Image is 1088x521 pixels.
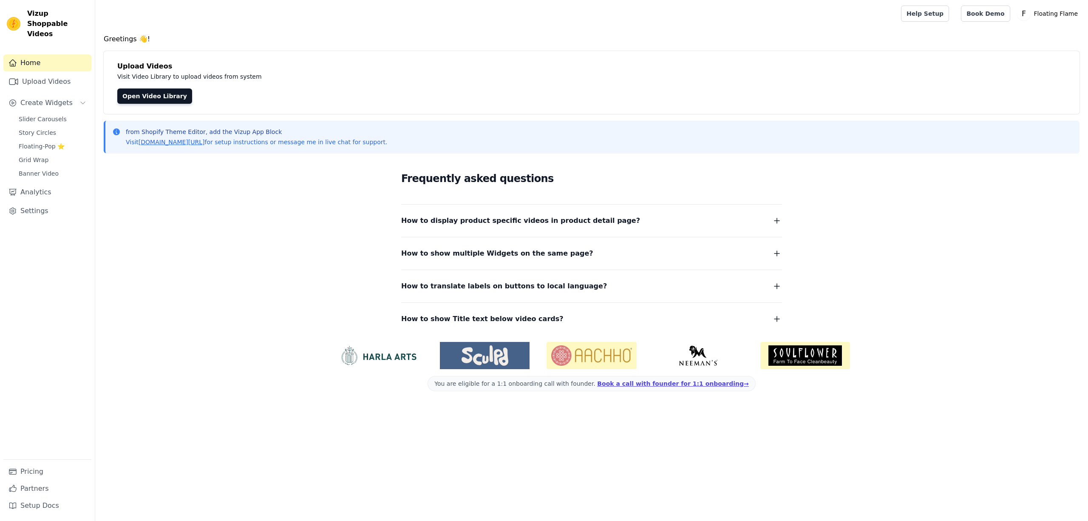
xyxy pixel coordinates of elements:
img: Neeman's [654,345,743,366]
a: Pricing [3,463,91,480]
img: Aachho [547,342,636,369]
p: Visit Video Library to upload videos from system [117,71,498,82]
h2: Frequently asked questions [401,170,782,187]
span: Slider Carousels [19,115,67,123]
img: Soulflower [760,342,850,369]
a: Upload Videos [3,73,91,90]
button: How to show Title text below video cards? [401,313,782,325]
p: Visit for setup instructions or message me in live chat for support. [126,138,387,146]
button: Create Widgets [3,94,91,111]
a: Banner Video [14,168,91,179]
a: [DOMAIN_NAME][URL] [139,139,205,145]
a: Book a call with founder for 1:1 onboarding [597,380,748,387]
h4: Greetings 👋! [104,34,1079,44]
button: F Floating Flame [1017,6,1081,21]
a: Analytics [3,184,91,201]
span: Banner Video [19,169,59,178]
a: Book Demo [961,6,1010,22]
a: Grid Wrap [14,154,91,166]
button: How to translate labels on buttons to local language? [401,280,782,292]
span: How to translate labels on buttons to local language? [401,280,607,292]
text: F [1022,9,1026,18]
p: from Shopify Theme Editor, add the Vizup App Block [126,128,387,136]
a: Slider Carousels [14,113,91,125]
span: Create Widgets [20,98,73,108]
button: How to show multiple Widgets on the same page? [401,248,782,259]
a: Home [3,54,91,71]
span: How to show multiple Widgets on the same page? [401,248,593,259]
img: Sculpd US [440,345,530,366]
a: Open Video Library [117,88,192,104]
span: How to display product specific videos in product detail page? [401,215,640,227]
a: Setup Docs [3,497,91,514]
span: Vizup Shoppable Videos [27,9,88,39]
button: How to display product specific videos in product detail page? [401,215,782,227]
span: Story Circles [19,128,56,137]
a: Partners [3,480,91,497]
h4: Upload Videos [117,61,1066,71]
p: Floating Flame [1031,6,1081,21]
img: Vizup [7,17,20,31]
span: How to show Title text below video cards? [401,313,564,325]
img: HarlaArts [333,345,423,366]
a: Floating-Pop ⭐ [14,140,91,152]
a: Help Setup [901,6,949,22]
span: Grid Wrap [19,156,48,164]
a: Story Circles [14,127,91,139]
a: Settings [3,202,91,219]
span: Floating-Pop ⭐ [19,142,65,151]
